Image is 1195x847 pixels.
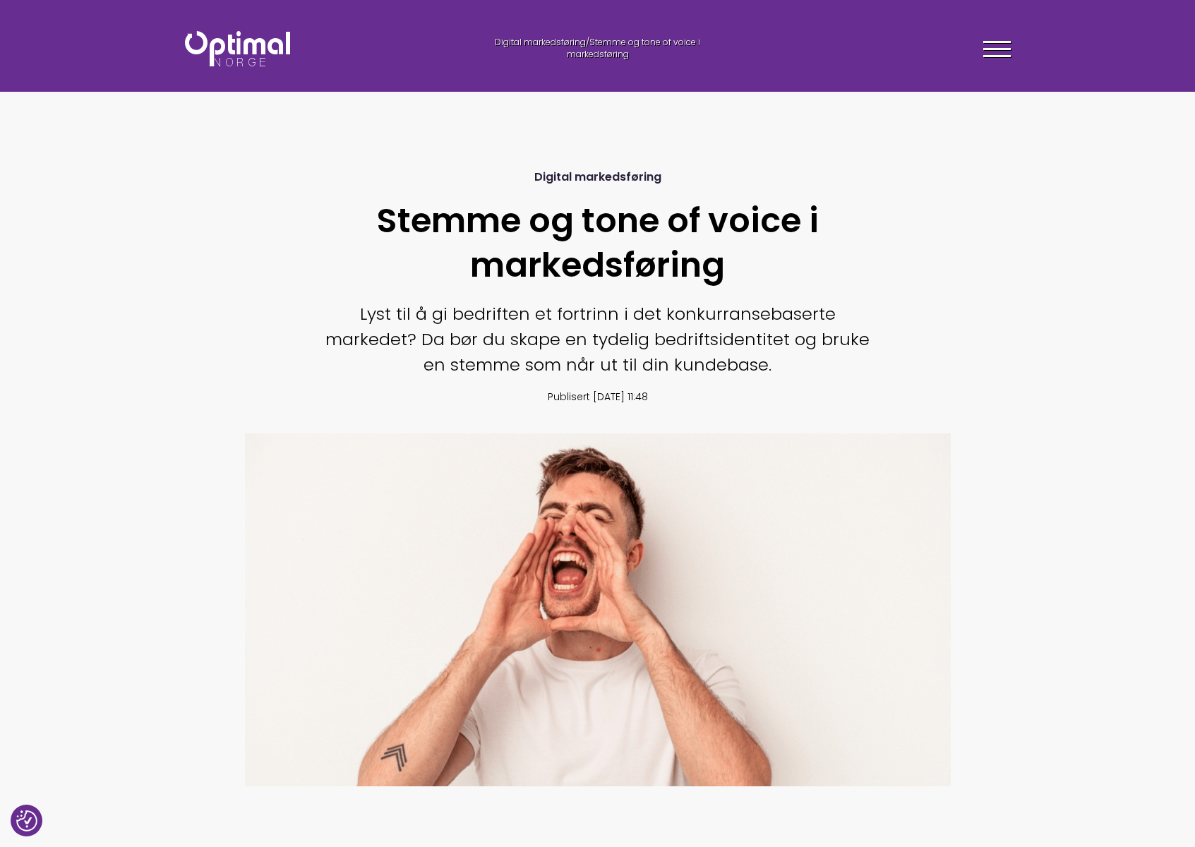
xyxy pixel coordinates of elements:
[319,301,877,378] p: Lyst til å gi bedriften et fortrinn i det konkurransebaserte markedet? Da bør du skape en tydelig...
[495,36,586,48] a: Digital markedsføring
[16,810,37,831] img: Revisit consent button
[245,433,951,786] img: Tone of voice markedsføring
[16,810,37,831] button: Samtykkepreferanser
[534,169,661,185] span: Digital markedsføring
[319,199,877,287] h1: Stemme og tone of voice i markedsføring
[567,36,701,60] span: Stemme og tone of voice i markedsføring
[548,390,648,404] span: Publisert [DATE] 11:48
[185,31,290,66] img: Optimal Norge
[467,37,728,61] div: /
